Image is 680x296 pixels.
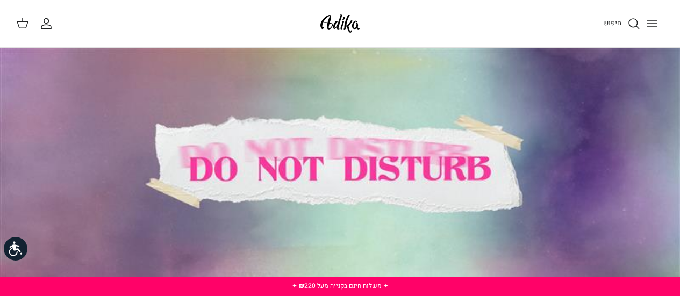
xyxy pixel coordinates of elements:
a: החשבון שלי [40,17,57,30]
button: Toggle menu [640,12,664,35]
a: חיפוש [603,17,640,30]
span: חיפוש [603,18,621,28]
img: Adika IL [317,11,363,36]
a: ✦ משלוח חינם בקנייה מעל ₪220 ✦ [292,281,389,291]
